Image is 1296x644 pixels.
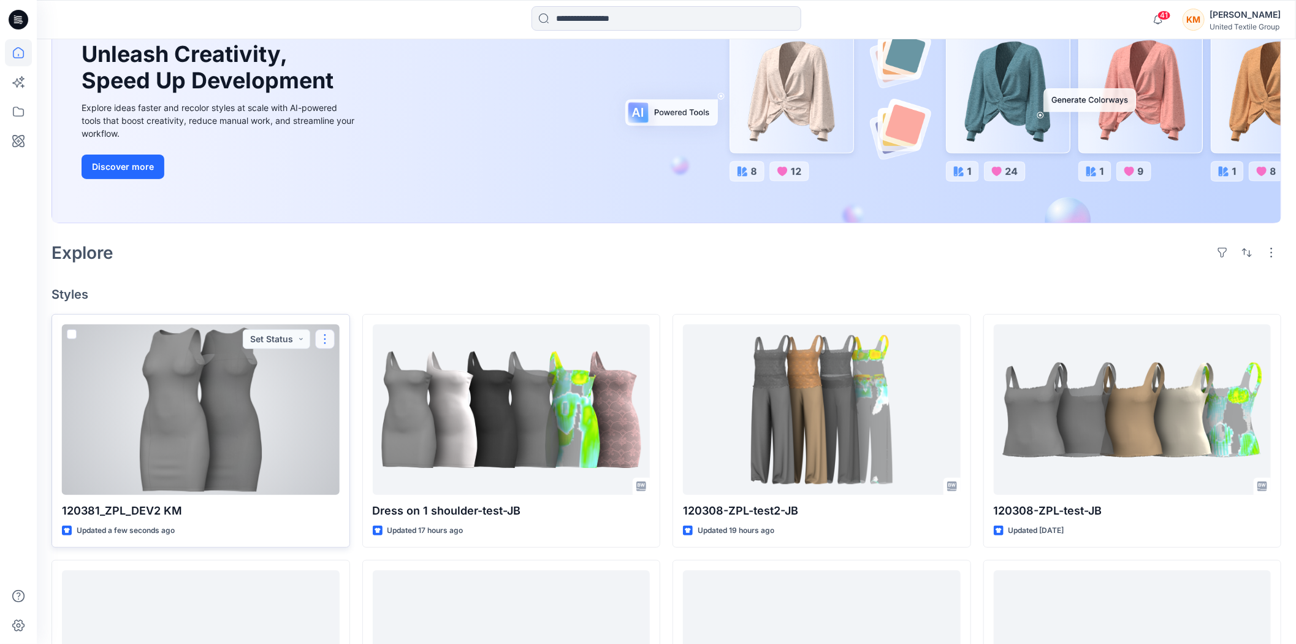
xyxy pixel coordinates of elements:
p: Updated [DATE] [1008,524,1064,537]
div: KM [1183,9,1205,31]
div: United Textile Group [1210,22,1281,31]
div: Explore ideas faster and recolor styles at scale with AI-powered tools that boost creativity, red... [82,101,357,140]
a: 120308-ZPL-test-JB [994,324,1271,495]
a: Discover more [82,155,357,179]
p: Updated 19 hours ago [698,524,774,537]
h4: Styles [51,287,1281,302]
p: 120381_ZPL_DEV2 KM [62,502,340,519]
span: 41 [1157,10,1171,20]
button: Discover more [82,155,164,179]
h1: Unleash Creativity, Speed Up Development [82,41,339,94]
p: 120308-ZPL-test-JB [994,502,1271,519]
a: 120308-ZPL-test2-JB [683,324,961,495]
p: Updated 17 hours ago [387,524,463,537]
p: 120308-ZPL-test2-JB [683,502,961,519]
a: 120381_ZPL_DEV2 KM [62,324,340,495]
p: Dress on 1 shoulder-test-JB [373,502,650,519]
p: Updated a few seconds ago [77,524,175,537]
h2: Explore [51,243,113,263]
a: Dress on 1 shoulder-test-JB [373,324,650,495]
div: [PERSON_NAME] [1210,7,1281,22]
